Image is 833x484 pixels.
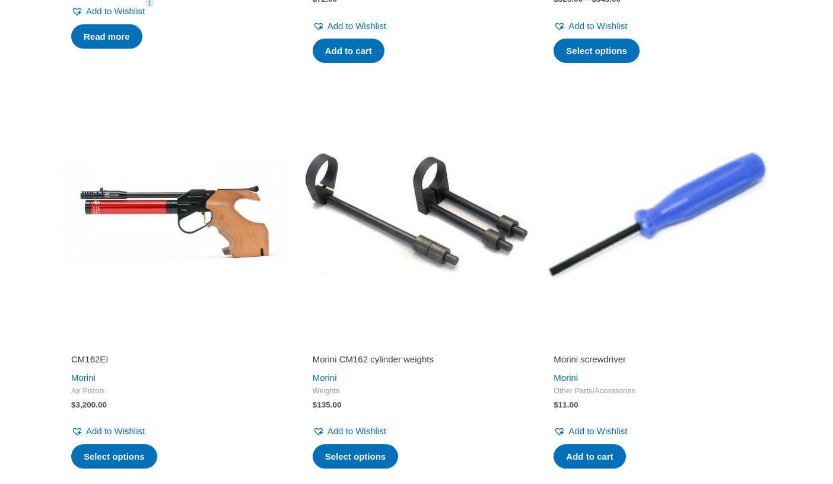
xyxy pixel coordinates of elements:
[328,21,386,31] span: Add to Wishlist
[554,39,640,63] a: Select options for “Morini AirPistol Grip”
[71,400,107,409] bdi: 3,200.00
[302,100,532,330] img: Morini CM162 cylinder weights
[86,6,145,16] span: Add to Wishlist
[313,337,521,351] iframe: Customer reviews powered by Trustpilot
[313,18,386,34] a: Add to Wishlist
[554,386,762,396] span: Other Parts/Accessories
[313,372,337,383] a: Morini
[568,21,627,31] span: Add to Wishlist
[313,400,317,409] span: $
[86,426,145,436] span: Add to Wishlist
[71,386,279,396] span: Air Pistols
[568,426,627,436] span: Add to Wishlist
[554,372,578,383] a: Morini
[313,386,521,396] span: Weights
[313,444,399,469] a: Select options for “Morini CM162 cylinder weights”
[554,400,578,409] bdi: 11.00
[71,24,142,49] a: Select options for “CM162MI”
[554,18,627,34] a: Add to Wishlist
[543,100,772,330] img: Morini screwdriver
[71,444,157,469] a: Select options for “CM162EI”
[71,400,76,409] span: $
[313,354,521,370] a: Morini CM162 cylinder weights
[313,354,521,365] h2: Morini CM162 cylinder weights
[554,354,762,370] a: Morini screwdriver
[71,372,96,383] a: Morini
[313,39,384,63] a: Add to cart: “Morini toolbox (complete)”
[71,423,145,440] a: Add to Wishlist
[554,337,762,351] iframe: Customer reviews powered by Trustpilot
[313,423,386,440] a: Add to Wishlist
[554,354,762,365] h2: Morini screwdriver
[71,354,279,370] a: CM162EI
[71,3,145,20] a: Add to Wishlist
[71,337,279,351] iframe: Customer reviews powered by Trustpilot
[313,400,342,409] bdi: 135.00
[554,400,558,409] span: $
[554,444,625,469] a: Add to cart: “Morini screwdriver”
[71,354,279,365] h2: CM162EI
[61,100,290,330] img: CM162EI
[328,426,386,436] span: Add to Wishlist
[554,423,627,440] a: Add to Wishlist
